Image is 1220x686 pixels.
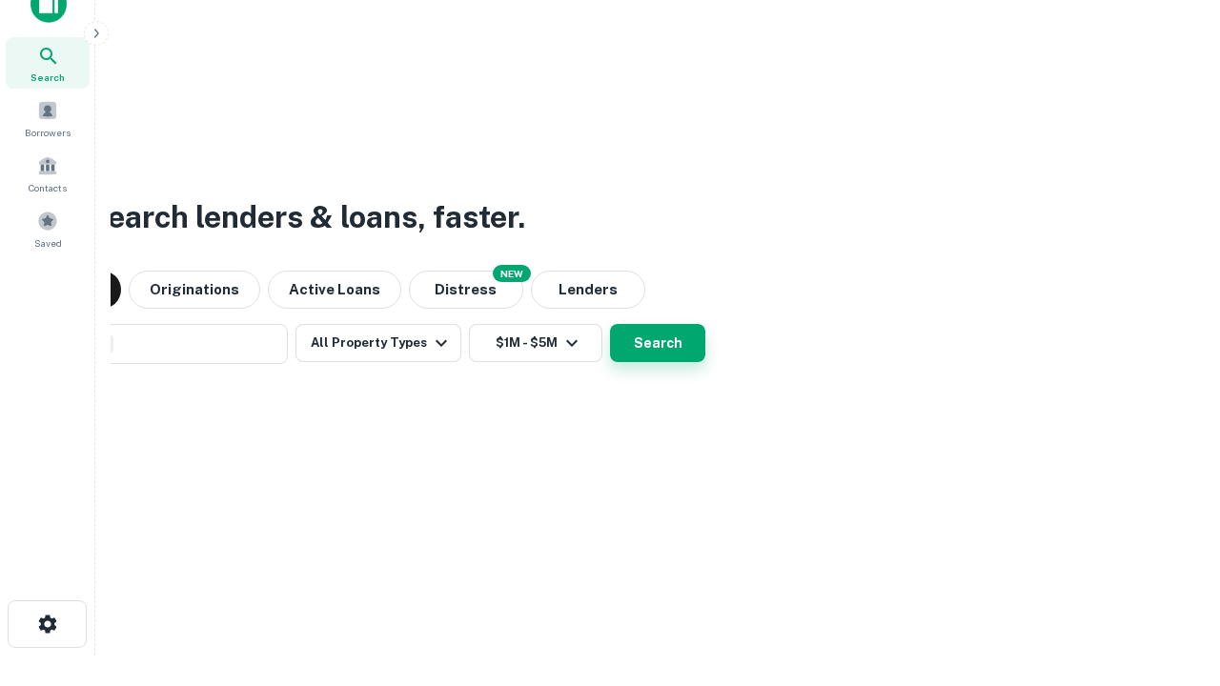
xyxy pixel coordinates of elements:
span: Search [30,70,65,85]
button: All Property Types [295,324,461,362]
a: Contacts [6,148,90,199]
button: Search distressed loans with lien and other non-mortgage details. [409,271,523,309]
a: Search [6,37,90,89]
div: NEW [493,265,531,282]
button: Active Loans [268,271,401,309]
h3: Search lenders & loans, faster. [87,194,525,240]
span: Borrowers [25,125,71,140]
button: Search [610,324,705,362]
a: Borrowers [6,92,90,144]
span: Saved [34,235,62,251]
button: Originations [129,271,260,309]
iframe: Chat Widget [1125,534,1220,625]
button: $1M - $5M [469,324,602,362]
button: Lenders [531,271,645,309]
span: Contacts [29,180,67,195]
a: Saved [6,203,90,254]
